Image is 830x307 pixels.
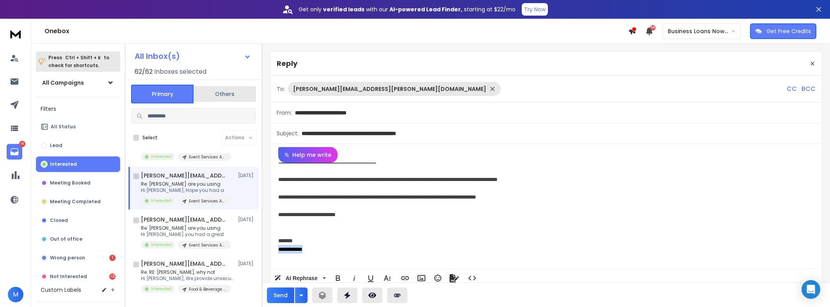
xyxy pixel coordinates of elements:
[50,217,68,224] p: Closed
[36,213,120,228] button: Closed
[766,27,811,35] p: Get Free Credits
[151,154,172,160] p: Interested
[238,172,256,179] p: [DATE]
[50,142,62,149] p: Lead
[51,124,76,130] p: All Status
[347,270,362,286] button: Italic (Ctrl+I)
[141,187,231,193] p: Hi [PERSON_NAME], Hope you had a
[141,231,231,238] p: Hi [PERSON_NAME] you had a great
[36,250,120,266] button: Wrong person1
[465,270,480,286] button: Code View
[430,270,445,286] button: Emoticons
[414,270,429,286] button: Insert Image (Ctrl+P)
[650,25,656,30] span: 50
[36,269,120,284] button: Not Interested13
[278,147,338,163] button: Help me write
[50,236,82,242] p: Out of office
[151,198,172,204] p: Interested
[299,5,515,13] p: Get only with our starting at $22/mo
[48,54,109,69] p: Press to check for shortcuts.
[750,23,816,39] button: Get Free Credits
[109,255,116,261] div: 1
[109,273,116,280] div: 13
[8,287,23,302] button: M
[802,84,816,94] p: BCC
[7,144,22,160] a: 14
[389,5,462,13] strong: AI-powered Lead Finder,
[154,67,206,76] h3: Inboxes selected
[293,85,486,93] p: [PERSON_NAME][EMAIL_ADDRESS][PERSON_NAME][DOMAIN_NAME]
[141,275,235,282] p: Hi [PERSON_NAME], We provide unsecured business
[238,261,256,267] p: [DATE]
[50,180,91,186] p: Meeting Booked
[131,85,194,103] button: Primary
[50,199,101,205] p: Meeting Completed
[19,141,25,147] p: 14
[36,103,120,114] h3: Filters
[41,286,81,294] h3: Custom Labels
[36,156,120,172] button: Interested
[189,154,226,160] p: Event Services AU 812 List 1 Video CTA
[141,260,227,268] h1: [PERSON_NAME][EMAIL_ADDRESS][DOMAIN_NAME]
[141,225,231,231] p: Re: [PERSON_NAME] are you using
[135,52,180,60] h1: All Inbox(s)
[189,286,226,292] p: Food & Beverage AU 409 List 2 Appraisal CTA
[277,85,285,93] p: To:
[363,270,378,286] button: Underline (Ctrl+U)
[50,255,85,261] p: Wrong person
[787,84,797,94] p: CC
[189,242,226,248] p: Event Services AU 812 List 1 Video CTA
[141,181,231,187] p: Re: [PERSON_NAME] are you using
[277,130,299,137] p: Subject:
[36,138,120,153] button: Lead
[273,270,327,286] button: AI Rephrase
[447,270,462,286] button: Signature
[323,5,364,13] strong: verified leads
[668,27,731,35] p: Business Loans Now ([PERSON_NAME])
[36,75,120,91] button: All Campaigns
[398,270,412,286] button: Insert Link (Ctrl+K)
[238,216,256,223] p: [DATE]
[64,53,102,62] span: Ctrl + Shift + k
[524,5,546,13] p: Try Now
[42,79,84,87] h1: All Campaigns
[189,198,226,204] p: Event Services AU 812 List 1 Video CTA
[380,270,395,286] button: More Text
[331,270,345,286] button: Bold (Ctrl+B)
[151,242,172,248] p: Interested
[194,85,256,103] button: Others
[50,273,87,280] p: Not Interested
[142,135,158,141] label: Select
[277,58,297,69] p: Reply
[151,286,172,292] p: Interested
[267,287,294,303] button: Send
[44,27,628,36] h1: Onebox
[36,175,120,191] button: Meeting Booked
[36,194,120,209] button: Meeting Completed
[128,48,257,64] button: All Inbox(s)
[141,269,235,275] p: Re: RE: [PERSON_NAME], why not
[522,3,548,16] button: Try Now
[50,161,77,167] p: Interested
[284,275,319,282] span: AI Rephrase
[36,231,120,247] button: Out of office
[141,216,227,224] h1: [PERSON_NAME][EMAIL_ADDRESS][DOMAIN_NAME]
[8,27,23,41] img: logo
[135,67,153,76] span: 62 / 62
[36,119,120,135] button: All Status
[277,109,292,117] p: From:
[802,280,820,299] div: Open Intercom Messenger
[141,172,227,179] h1: [PERSON_NAME][EMAIL_ADDRESS][PERSON_NAME][DOMAIN_NAME]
